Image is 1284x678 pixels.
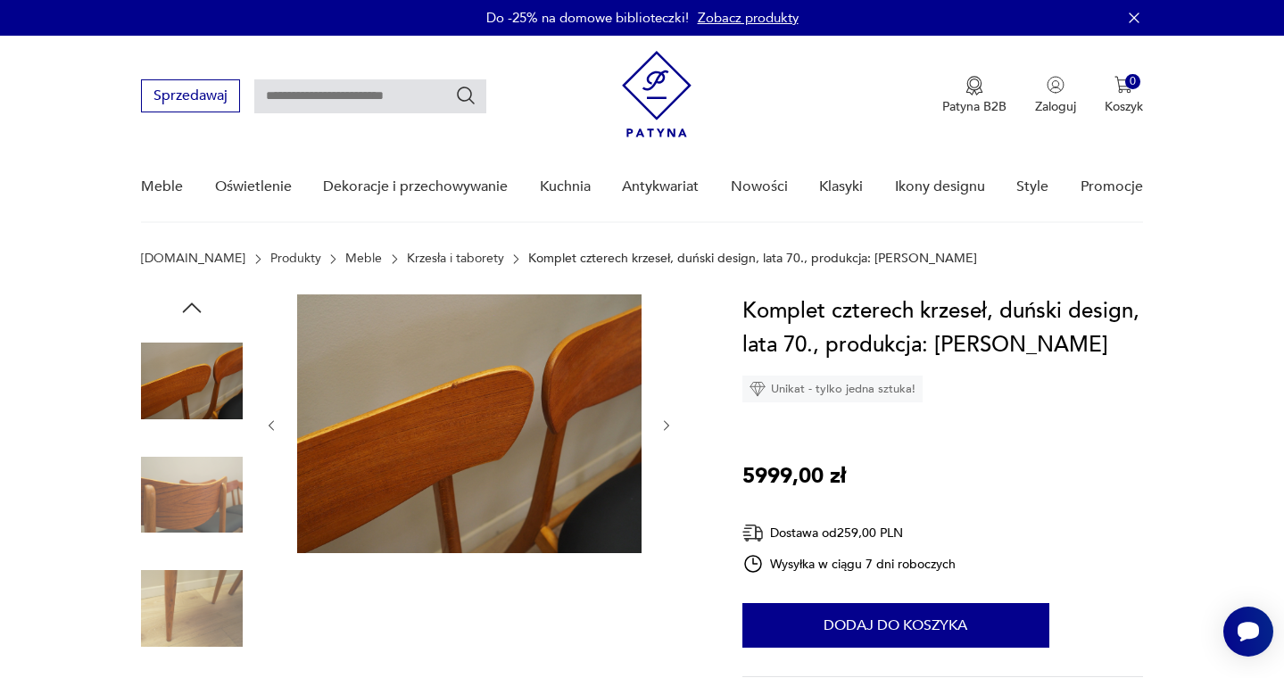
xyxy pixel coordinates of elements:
[742,522,764,544] img: Ikona dostawy
[141,444,243,546] img: Zdjęcie produktu Komplet czterech krzeseł, duński design, lata 70., produkcja: Dania
[141,558,243,659] img: Zdjęcie produktu Komplet czterech krzeseł, duński design, lata 70., produkcja: Dania
[1125,74,1140,89] div: 0
[141,153,183,221] a: Meble
[742,294,1143,362] h1: Komplet czterech krzeseł, duński design, lata 70., produkcja: [PERSON_NAME]
[141,330,243,432] img: Zdjęcie produktu Komplet czterech krzeseł, duński design, lata 70., produkcja: Dania
[819,153,863,221] a: Klasyki
[942,76,1006,115] button: Patyna B2B
[731,153,788,221] a: Nowości
[540,153,591,221] a: Kuchnia
[1047,76,1064,94] img: Ikonka użytkownika
[1223,607,1273,657] iframe: Smartsupp widget button
[622,51,692,137] img: Patyna - sklep z meblami i dekoracjami vintage
[323,153,508,221] a: Dekoracje i przechowywanie
[742,522,957,544] div: Dostawa od 259,00 PLN
[742,553,957,575] div: Wysyłka w ciągu 7 dni roboczych
[698,9,799,27] a: Zobacz produkty
[1081,153,1143,221] a: Promocje
[141,79,240,112] button: Sprzedawaj
[407,252,504,266] a: Krzesła i taborety
[486,9,689,27] p: Do -25% na domowe biblioteczki!
[742,603,1049,648] button: Dodaj do koszyka
[1035,98,1076,115] p: Zaloguj
[141,252,245,266] a: [DOMAIN_NAME]
[1114,76,1132,94] img: Ikona koszyka
[942,98,1006,115] p: Patyna B2B
[1105,76,1143,115] button: 0Koszyk
[942,76,1006,115] a: Ikona medaluPatyna B2B
[141,91,240,103] a: Sprzedawaj
[965,76,983,95] img: Ikona medalu
[742,376,923,402] div: Unikat - tylko jedna sztuka!
[297,294,642,553] img: Zdjęcie produktu Komplet czterech krzeseł, duński design, lata 70., produkcja: Dania
[622,153,699,221] a: Antykwariat
[742,459,846,493] p: 5999,00 zł
[1035,76,1076,115] button: Zaloguj
[345,252,382,266] a: Meble
[895,153,985,221] a: Ikony designu
[1016,153,1048,221] a: Style
[750,381,766,397] img: Ikona diamentu
[528,252,977,266] p: Komplet czterech krzeseł, duński design, lata 70., produkcja: [PERSON_NAME]
[215,153,292,221] a: Oświetlenie
[270,252,321,266] a: Produkty
[1105,98,1143,115] p: Koszyk
[455,85,476,106] button: Szukaj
